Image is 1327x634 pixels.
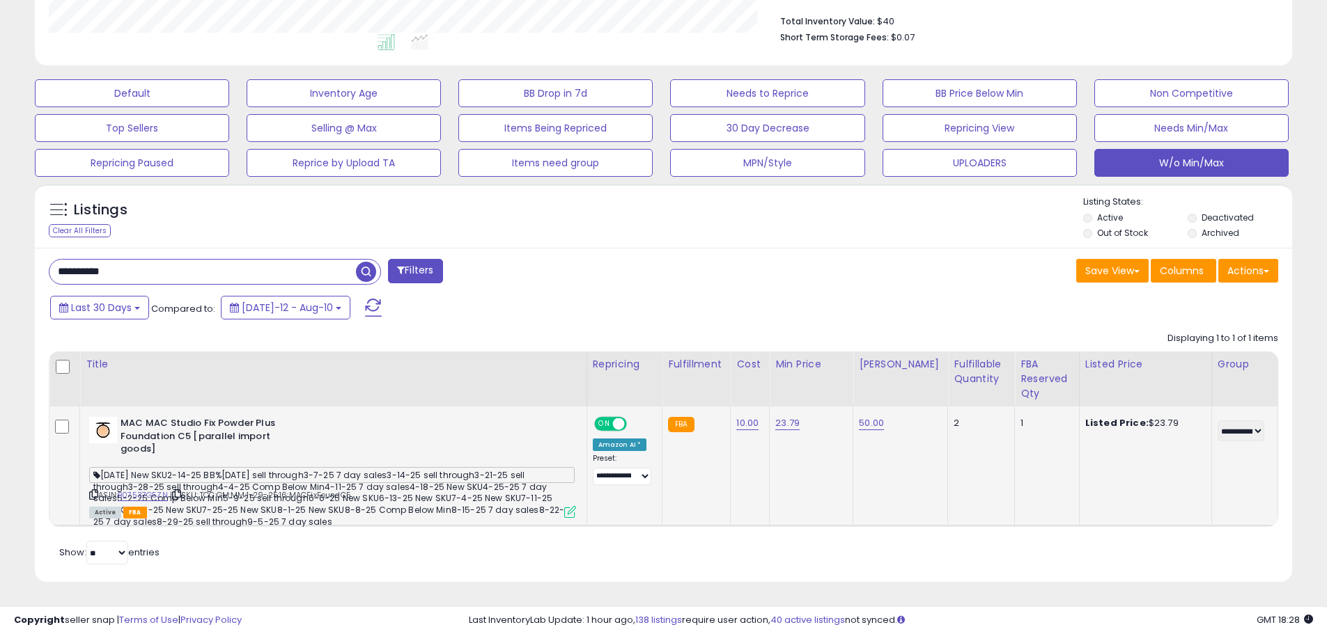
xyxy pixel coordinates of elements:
[954,357,1009,386] div: Fulfillable Quantity
[1021,417,1069,429] div: 1
[670,79,864,107] button: Needs to Reprice
[1257,613,1313,626] span: 2025-09-10 18:28 GMT
[1094,79,1289,107] button: Non Competitive
[14,613,65,626] strong: Copyright
[151,302,215,315] span: Compared to:
[1076,259,1149,283] button: Save View
[593,357,657,372] div: Repricing
[668,417,694,432] small: FBA
[670,114,864,142] button: 30 Day Decrease
[247,149,441,177] button: Reprice by Upload TA
[35,149,229,177] button: Repricing Paused
[170,489,351,500] span: | SKU: TCC:GM:MM:1-29-25:16:MACFixFoundC5
[50,296,149,319] button: Last 30 Days
[221,296,350,319] button: [DATE]-12 - Aug-10
[1151,259,1216,283] button: Columns
[1211,351,1278,406] th: CSV column name: cust_attr_3_Group
[596,418,613,430] span: ON
[736,357,763,372] div: Cost
[954,417,1004,429] div: 2
[775,357,847,372] div: Min Price
[86,357,581,372] div: Title
[593,454,652,485] div: Preset:
[1202,212,1254,223] label: Deactivated
[1085,417,1201,429] div: $23.79
[736,416,759,430] a: 10.00
[1094,149,1289,177] button: W/o Min/Max
[119,613,178,626] a: Terms of Use
[593,438,647,451] div: Amazon AI *
[1021,357,1073,401] div: FBA Reserved Qty
[89,417,117,443] img: 31EgEIBHgxS._SL40_.jpg
[775,416,800,430] a: 23.79
[458,114,653,142] button: Items Being Repriced
[883,79,1077,107] button: BB Price Below Min
[780,12,1268,29] li: $40
[71,301,132,315] span: Last 30 Days
[883,149,1077,177] button: UPLOADERS
[89,467,575,483] span: [DATE] New SKU2-14-25 BB%[DATE] sell through3-7-25 7 day sales3-14-25 sell through3-21-25 sell th...
[1097,212,1123,223] label: Active
[123,507,147,518] span: FBA
[118,489,168,501] a: B07537G5ZN
[891,31,915,44] span: $0.07
[883,114,1077,142] button: Repricing View
[74,200,127,220] h5: Listings
[1085,357,1206,372] div: Listed Price
[668,357,724,372] div: Fulfillment
[469,614,1313,627] div: Last InventoryLab Update: 1 hour ago, require user action, not synced.
[247,79,441,107] button: Inventory Age
[89,507,121,518] span: All listings currently available for purchase on Amazon
[670,149,864,177] button: MPN/Style
[624,418,646,430] span: OFF
[1094,114,1289,142] button: Needs Min/Max
[89,417,576,516] div: ASIN:
[458,79,653,107] button: BB Drop in 7d
[121,417,290,459] b: MAC MAC Studio Fix Powder Plus Foundation C5 [parallel import goods]
[635,613,682,626] a: 138 listings
[780,15,875,27] b: Total Inventory Value:
[780,31,889,43] b: Short Term Storage Fees:
[35,79,229,107] button: Default
[247,114,441,142] button: Selling @ Max
[859,357,942,372] div: [PERSON_NAME]
[1085,416,1149,429] b: Listed Price:
[458,149,653,177] button: Items need group
[242,301,333,315] span: [DATE]-12 - Aug-10
[388,259,442,283] button: Filters
[49,224,111,237] div: Clear All Filters
[859,416,884,430] a: 50.00
[1218,259,1278,283] button: Actions
[35,114,229,142] button: Top Sellers
[1160,264,1204,278] span: Columns
[59,546,160,559] span: Show: entries
[1167,332,1278,345] div: Displaying 1 to 1 of 1 items
[1097,227,1148,239] label: Out of Stock
[770,613,845,626] a: 40 active listings
[14,614,242,627] div: seller snap | |
[180,613,242,626] a: Privacy Policy
[1083,196,1292,209] p: Listing States:
[1218,357,1272,372] div: Group
[1202,227,1239,239] label: Archived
